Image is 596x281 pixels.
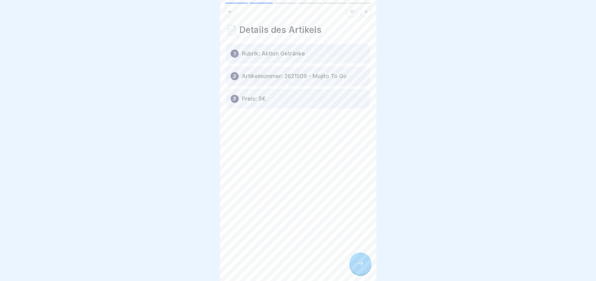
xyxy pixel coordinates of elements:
p: Preis: 5€ [242,95,266,103]
h4: 📄 Details des Artikels [226,24,370,35]
p: 3 [233,95,236,103]
p: Artikelnummer: 2621509 - Mojito To Go [242,72,347,80]
p: 2 [233,72,236,80]
p: 1 [234,50,236,57]
p: Rubrik: Aktion Getränke [242,50,305,57]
